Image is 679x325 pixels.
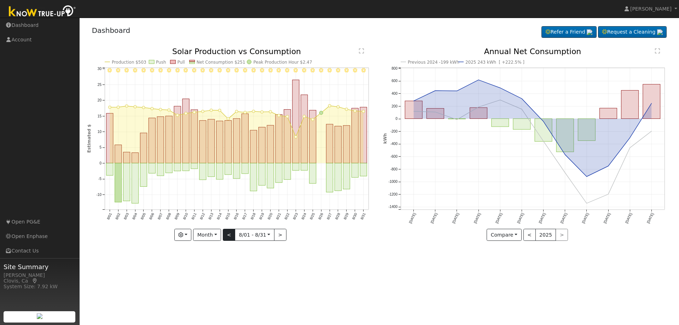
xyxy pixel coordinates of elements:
[395,117,397,121] text: 0
[216,212,222,220] text: 8/14
[259,127,265,163] rect: onclick=""
[208,120,214,163] rect: onclick=""
[495,212,503,224] text: [DATE]
[201,68,205,72] i: 8/12 - Clear
[216,121,223,163] rect: onclick=""
[141,68,146,72] i: 8/05 - Clear
[116,68,120,72] i: 8/02 - Clear
[241,212,248,220] text: 8/17
[557,119,574,152] rect: onclick=""
[646,212,654,224] text: [DATE]
[535,119,552,141] rect: onclick=""
[235,110,238,113] circle: onclick=""
[284,212,290,220] text: 8/22
[132,153,138,163] rect: onclick=""
[235,229,274,241] button: 8/01 - 8/31
[391,92,397,95] text: 400
[142,106,145,109] circle: onclick=""
[268,68,272,72] i: 8/20 - Clear
[258,212,265,220] text: 8/19
[174,106,181,163] rect: onclick=""
[487,229,522,241] button: Compare
[499,99,501,101] circle: onclick=""
[391,104,397,108] text: 200
[99,161,101,165] text: 0
[434,89,437,92] circle: onclick=""
[581,212,590,224] text: [DATE]
[408,212,416,224] text: [DATE]
[191,110,198,163] rect: onclick=""
[405,101,422,119] rect: onclick=""
[225,163,231,175] rect: onclick=""
[106,163,113,176] rect: onclick=""
[326,212,332,220] text: 8/27
[176,114,179,117] circle: onclick=""
[199,121,206,163] rect: onclick=""
[174,212,180,220] text: 8/09
[657,29,663,35] img: retrieve
[354,110,356,112] circle: onclick=""
[600,108,617,119] rect: onclick=""
[92,26,130,35] a: Dashboard
[184,68,188,72] i: 8/10 - Clear
[535,229,556,241] button: 2025
[343,126,350,163] rect: onclick=""
[233,118,240,163] rect: onclick=""
[157,117,164,163] rect: onclick=""
[97,98,101,102] text: 20
[275,115,282,163] rect: onclick=""
[175,68,179,72] i: 8/09 - Clear
[267,126,274,163] rect: onclick=""
[477,106,480,109] circle: onclick=""
[344,68,349,72] i: 8/29 - Clear
[37,313,42,319] img: retrieve
[166,163,172,173] rect: onclick=""
[4,283,76,290] div: System Size: 7.92 kW
[564,172,567,174] circle: onclick=""
[621,91,639,119] rect: onclick=""
[319,68,323,72] i: 8/26 - Clear
[301,95,308,163] rect: onclick=""
[390,155,397,158] text: -600
[564,153,567,156] circle: onclick=""
[201,110,204,113] circle: onclick=""
[292,212,298,220] text: 8/23
[353,68,357,72] i: 8/30 - Clear
[311,118,314,121] circle: onclick=""
[267,163,274,188] rect: onclick=""
[97,130,101,134] text: 10
[97,67,101,71] text: 30
[335,212,341,220] text: 8/28
[209,68,213,72] i: 8/13 - Clear
[499,87,501,89] circle: onclick=""
[292,163,299,171] rect: onclick=""
[455,118,458,121] circle: onclick=""
[484,47,581,56] text: Annual Net Consumption
[250,212,256,220] text: 8/18
[335,163,341,191] rect: onclick=""
[286,115,289,118] circle: onclick=""
[277,114,280,117] circle: onclick=""
[97,83,101,87] text: 25
[193,111,196,114] circle: onclick=""
[218,109,221,112] circle: onclick=""
[361,68,366,72] i: 8/31 - Clear
[123,152,130,163] rect: onclick=""
[157,212,163,220] text: 8/07
[106,114,113,163] rect: onclick=""
[174,163,181,171] rect: onclick=""
[98,177,101,181] text: -5
[521,108,523,111] circle: onclick=""
[182,99,189,163] rect: onclick=""
[538,212,546,224] text: [DATE]
[5,4,80,20] img: Know True-Up
[125,105,128,108] circle: onclick=""
[452,212,460,224] text: [DATE]
[149,163,155,174] rect: onclick=""
[157,163,164,176] rect: onclick=""
[430,212,438,224] text: [DATE]
[253,60,312,65] text: Peak Production Hour $2.47
[140,133,147,163] rect: onclick=""
[607,193,610,196] circle: onclick=""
